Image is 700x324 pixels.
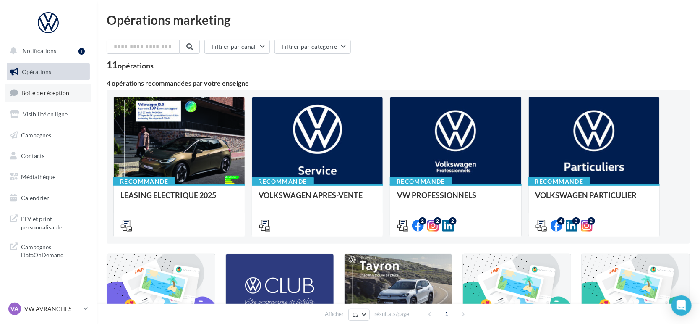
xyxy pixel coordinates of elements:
[5,238,91,263] a: Campagnes DataOnDemand
[434,217,441,225] div: 2
[24,305,80,313] p: VW AVRANCHES
[528,177,590,186] div: Recommandé
[5,210,91,234] a: PLV et print personnalisable
[348,309,370,321] button: 12
[21,152,44,159] span: Contacts
[5,42,88,60] button: Notifications 1
[113,177,175,186] div: Recommandé
[572,217,580,225] div: 3
[325,310,344,318] span: Afficher
[5,189,91,207] a: Calendrier
[107,61,154,70] div: 11
[390,177,452,186] div: Recommandé
[22,47,56,54] span: Notifications
[22,68,51,75] span: Opérations
[259,191,376,208] div: VOLKSWAGEN APRES-VENTE
[21,89,69,96] span: Boîte de réception
[21,173,55,180] span: Médiathèque
[107,80,690,87] div: 4 opérations recommandées par votre enseigne
[78,48,85,55] div: 1
[11,305,19,313] span: VA
[449,217,457,225] div: 2
[352,311,359,318] span: 12
[21,241,86,259] span: Campagnes DataOnDemand
[204,40,270,54] button: Filtrer par canal
[23,111,68,118] span: Visibilité en ligne
[120,191,238,208] div: LEASING ÉLECTRIQUE 2025
[21,131,51,138] span: Campagnes
[419,217,426,225] div: 2
[252,177,314,186] div: Recommandé
[5,168,91,186] a: Médiathèque
[107,13,690,26] div: Opérations marketing
[21,213,86,231] span: PLV et print personnalisable
[374,310,409,318] span: résultats/page
[118,62,154,69] div: opérations
[21,194,49,201] span: Calendrier
[588,217,595,225] div: 2
[557,217,565,225] div: 4
[440,307,454,321] span: 1
[5,105,91,123] a: Visibilité en ligne
[671,295,692,316] div: Open Intercom Messenger
[5,63,91,81] a: Opérations
[7,301,90,317] a: VA VW AVRANCHES
[5,84,91,102] a: Boîte de réception
[535,191,653,208] div: VOLKSWAGEN PARTICULIER
[5,126,91,144] a: Campagnes
[5,147,91,165] a: Contacts
[274,40,351,54] button: Filtrer par catégorie
[397,191,515,208] div: VW PROFESSIONNELS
